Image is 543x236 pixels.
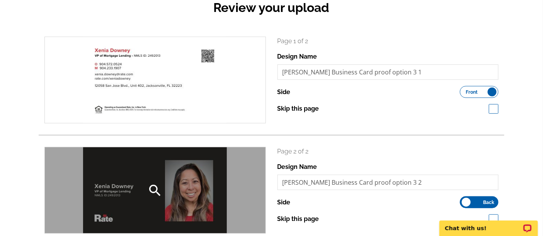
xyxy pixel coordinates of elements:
span: Front [466,90,478,94]
label: Skip this page [277,104,319,113]
i: search [147,183,163,198]
label: Skip this page [277,214,319,224]
label: Side [277,198,291,207]
p: Page 2 of 2 [277,147,499,156]
label: Side [277,88,291,97]
span: Back [483,201,494,204]
input: File Name [277,175,499,190]
label: Design Name [277,52,317,61]
h2: Review your upload [39,0,504,15]
input: File Name [277,64,499,80]
iframe: LiveChat chat widget [434,212,543,236]
label: Design Name [277,162,317,172]
p: Page 1 of 2 [277,37,499,46]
